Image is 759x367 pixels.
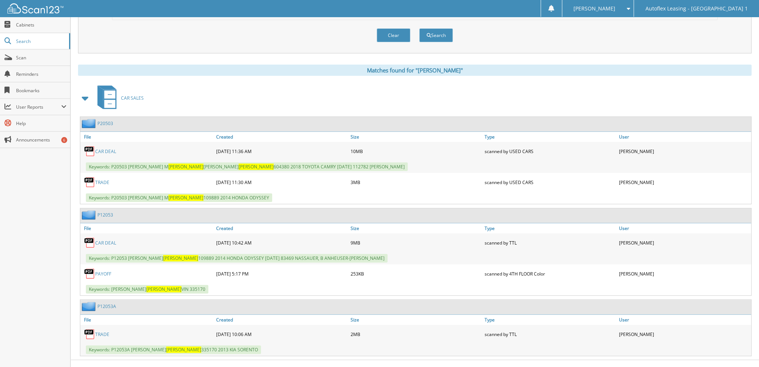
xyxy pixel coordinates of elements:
[97,303,116,310] a: P12053A
[349,266,483,281] div: 253KB
[617,327,751,342] div: [PERSON_NAME]
[573,6,615,11] span: [PERSON_NAME]
[78,65,752,76] div: Matches found for "[PERSON_NAME]"
[97,120,113,127] a: P20503
[349,327,483,342] div: 2MB
[214,144,348,159] div: [DATE] 11:36 AM
[617,235,751,250] div: [PERSON_NAME]
[16,137,66,143] span: Announcements
[84,268,95,279] img: PDF.png
[722,331,759,367] iframe: Chat Widget
[483,327,617,342] div: scanned by TTL
[16,22,66,28] span: Cabinets
[97,212,113,218] a: P12053
[80,132,214,142] a: File
[16,71,66,77] span: Reminders
[16,104,61,110] span: User Reports
[84,177,95,188] img: PDF.png
[239,164,274,170] span: [PERSON_NAME]
[95,331,109,338] a: TRADE
[82,302,97,311] img: folder2.png
[84,146,95,157] img: PDF.png
[84,237,95,248] img: PDF.png
[95,271,111,277] a: PAYOFF
[214,132,348,142] a: Created
[86,254,388,262] span: Keywords: P12053 [PERSON_NAME] 109889 2014 HONDA ODYSSEY [DATE] 83469 NASSAUER, B ANHEUSER-[PERSO...
[646,6,748,11] span: Autoflex Leasing - [GEOGRAPHIC_DATA] 1
[617,144,751,159] div: [PERSON_NAME]
[80,315,214,325] a: File
[95,148,116,155] a: CAR DEAL
[483,175,617,190] div: scanned by USED CARS
[214,266,348,281] div: [DATE] 5:17 PM
[166,346,201,353] span: [PERSON_NAME]
[16,87,66,94] span: Bookmarks
[617,175,751,190] div: [PERSON_NAME]
[349,315,483,325] a: Size
[349,175,483,190] div: 3MB
[82,210,97,220] img: folder2.png
[61,137,67,143] div: 6
[214,315,348,325] a: Created
[483,235,617,250] div: scanned by TTL
[84,329,95,340] img: PDF.png
[349,132,483,142] a: Size
[214,327,348,342] div: [DATE] 10:06 AM
[617,132,751,142] a: User
[168,195,203,201] span: [PERSON_NAME]
[483,223,617,233] a: Type
[163,255,198,261] span: [PERSON_NAME]
[86,193,272,202] span: Keywords: P20503 [PERSON_NAME] M 109889 2014 HONDA ODYSSEY
[95,179,109,186] a: TRADE
[617,266,751,281] div: [PERSON_NAME]
[146,286,181,292] span: [PERSON_NAME]
[86,345,261,354] span: Keywords: P12053A [PERSON_NAME] 335170 2013 KIA SORENTO
[80,223,214,233] a: File
[16,38,65,44] span: Search
[617,315,751,325] a: User
[86,285,208,293] span: Keywords: [PERSON_NAME] VIN 335170
[93,83,144,113] a: CAR SALES
[617,223,751,233] a: User
[168,164,203,170] span: [PERSON_NAME]
[214,235,348,250] div: [DATE] 10:42 AM
[86,162,408,171] span: Keywords: P20503 [PERSON_NAME] M [PERSON_NAME] 604380 2018 TOYOTA CAMRY [DATE] 112782 [PERSON_NAME]
[214,175,348,190] div: [DATE] 11:30 AM
[483,315,617,325] a: Type
[16,120,66,127] span: Help
[121,95,144,101] span: CAR SALES
[82,119,97,128] img: folder2.png
[95,240,116,246] a: CAR DEAL
[16,55,66,61] span: Scan
[214,223,348,233] a: Created
[349,144,483,159] div: 10MB
[419,28,453,42] button: Search
[349,223,483,233] a: Size
[483,132,617,142] a: Type
[349,235,483,250] div: 9MB
[377,28,410,42] button: Clear
[7,3,63,13] img: scan123-logo-white.svg
[483,266,617,281] div: scanned by 4TH FLOOR Color
[483,144,617,159] div: scanned by USED CARS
